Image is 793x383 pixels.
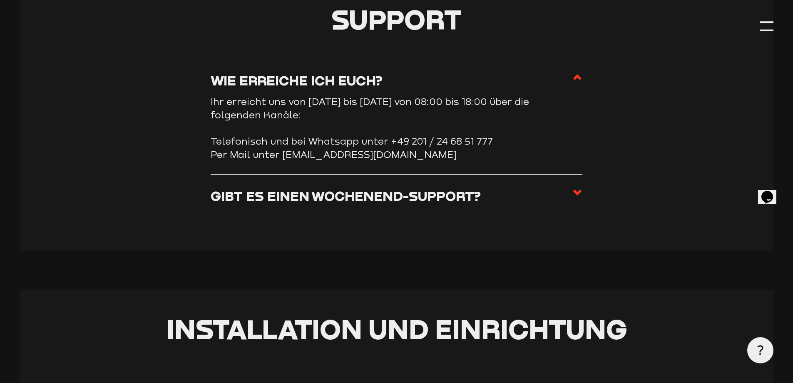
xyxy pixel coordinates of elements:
p: Ihr erreicht uns von [DATE] bis [DATE] von 08:00 bis 18:00 über die folgenden Kanäle: [211,95,544,121]
iframe: chat widget [758,179,785,204]
span: Installation und Einrichtung [167,313,627,345]
li: Telefonisch und bei Whatsapp unter +49 201 / 24 68 51 777 [211,135,582,148]
li: Per Mail unter [EMAIL_ADDRESS][DOMAIN_NAME] [211,148,582,161]
h3: Wie erreiche ich euch? [211,72,383,88]
span: Support [331,3,462,35]
h3: Gibt es einen Wochenend-Support? [211,188,481,204]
